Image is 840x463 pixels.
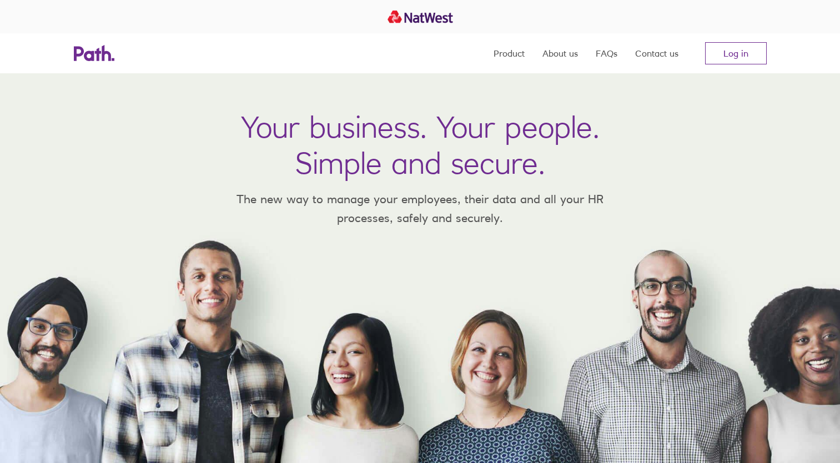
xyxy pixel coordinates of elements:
a: Product [494,33,525,73]
a: FAQs [596,33,617,73]
a: About us [542,33,578,73]
a: Log in [705,42,767,64]
a: Contact us [635,33,678,73]
h1: Your business. Your people. Simple and secure. [241,109,600,181]
p: The new way to manage your employees, their data and all your HR processes, safely and securely. [220,190,620,227]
